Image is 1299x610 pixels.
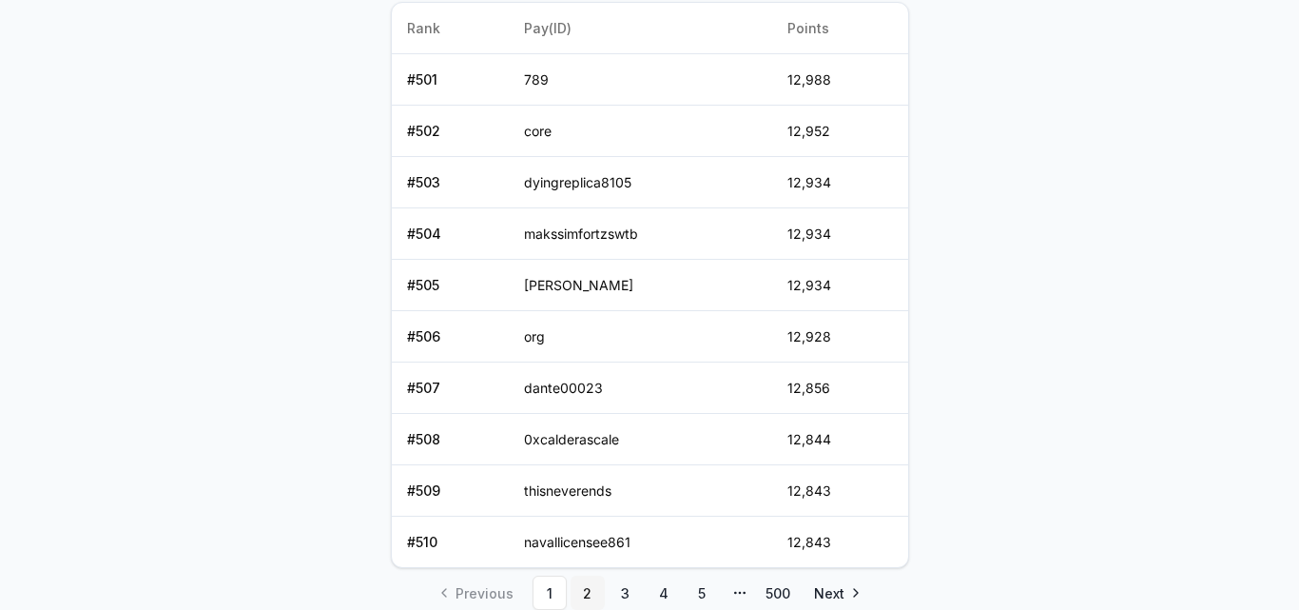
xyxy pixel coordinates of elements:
td: # 509 [392,465,510,517]
td: # 501 [392,54,510,106]
th: Rank [392,3,510,54]
th: Points [772,3,907,54]
td: 0xcalderascale [509,414,772,465]
span: Next [814,583,844,603]
td: 12,928 [772,311,907,363]
a: 1 [533,576,567,610]
a: 5 [685,576,719,610]
td: # 502 [392,106,510,157]
td: # 510 [392,517,510,568]
td: # 508 [392,414,510,465]
a: 4 [647,576,681,610]
td: 12,934 [772,157,907,208]
td: 12,952 [772,106,907,157]
td: 12,934 [772,260,907,311]
td: # 505 [392,260,510,311]
nav: pagination [391,576,909,610]
td: # 506 [392,311,510,363]
td: 12,844 [772,414,907,465]
td: 12,934 [772,208,907,260]
td: 12,988 [772,54,907,106]
a: 3 [609,576,643,610]
td: makssimfortzswtb [509,208,772,260]
td: core [509,106,772,157]
td: 12,856 [772,363,907,414]
td: thisneverends [509,465,772,517]
a: Go to next page [799,576,873,610]
td: org [509,311,772,363]
td: 12,843 [772,517,907,568]
td: [PERSON_NAME] [509,260,772,311]
td: # 507 [392,363,510,414]
td: # 504 [392,208,510,260]
a: 500 [761,576,795,610]
td: dante00023 [509,363,772,414]
th: Pay(ID) [509,3,772,54]
td: 789 [509,54,772,106]
td: # 503 [392,157,510,208]
td: navallicensee861 [509,517,772,568]
a: 2 [571,576,605,610]
td: 12,843 [772,465,907,517]
td: dyingreplica8105 [509,157,772,208]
